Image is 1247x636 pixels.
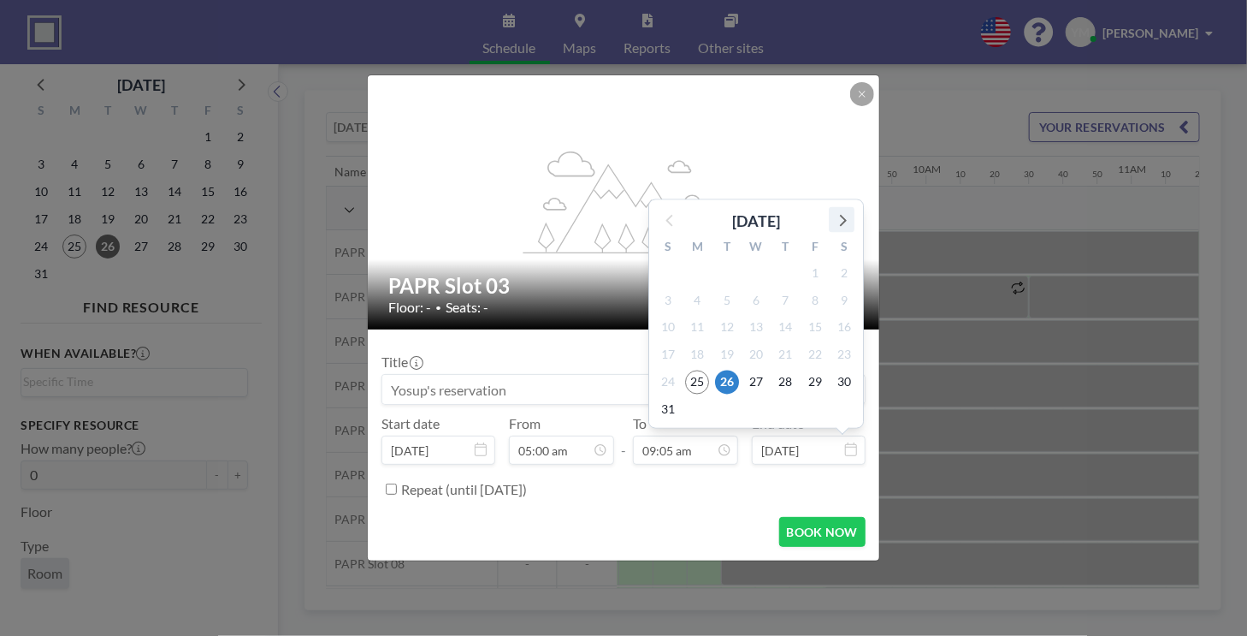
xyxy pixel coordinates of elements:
[771,236,800,259] div: T
[801,236,830,259] div: F
[686,288,710,312] span: Monday, August 4, 2025
[523,150,725,253] g: flex-grow: 1.2;
[803,342,827,366] span: Friday, August 22, 2025
[656,315,680,339] span: Sunday, August 10, 2025
[435,301,441,314] span: •
[382,375,865,404] input: Yosup's reservation
[832,370,856,394] span: Saturday, August 30, 2025
[686,370,710,394] span: Monday, August 25, 2025
[656,397,680,421] span: Sunday, August 31, 2025
[803,315,827,339] span: Friday, August 15, 2025
[744,288,768,312] span: Wednesday, August 6, 2025
[388,273,860,299] h2: PAPR Slot 03
[830,236,859,259] div: S
[401,481,527,498] label: Repeat (until [DATE])
[621,421,626,459] span: -
[803,260,827,284] span: Friday, August 1, 2025
[803,370,827,394] span: Friday, August 29, 2025
[381,354,422,371] label: Title
[656,288,680,312] span: Sunday, August 3, 2025
[742,236,771,259] div: W
[446,299,488,316] span: Seats: -
[715,288,739,312] span: Tuesday, August 5, 2025
[744,342,768,366] span: Wednesday, August 20, 2025
[832,342,856,366] span: Saturday, August 23, 2025
[686,315,710,339] span: Monday, August 11, 2025
[832,288,856,312] span: Saturday, August 9, 2025
[656,370,680,394] span: Sunday, August 24, 2025
[773,315,797,339] span: Thursday, August 14, 2025
[633,415,647,432] label: To
[732,208,780,232] div: [DATE]
[773,370,797,394] span: Thursday, August 28, 2025
[653,236,683,259] div: S
[744,315,768,339] span: Wednesday, August 13, 2025
[832,260,856,284] span: Saturday, August 2, 2025
[715,315,739,339] span: Tuesday, August 12, 2025
[715,342,739,366] span: Tuesday, August 19, 2025
[712,236,742,259] div: T
[656,342,680,366] span: Sunday, August 17, 2025
[381,415,440,432] label: Start date
[773,288,797,312] span: Thursday, August 7, 2025
[832,315,856,339] span: Saturday, August 16, 2025
[803,288,827,312] span: Friday, August 8, 2025
[779,517,866,547] button: BOOK NOW
[683,236,712,259] div: M
[773,342,797,366] span: Thursday, August 21, 2025
[388,299,431,316] span: Floor: -
[509,415,541,432] label: From
[715,370,739,394] span: Tuesday, August 26, 2025
[686,342,710,366] span: Monday, August 18, 2025
[744,370,768,394] span: Wednesday, August 27, 2025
